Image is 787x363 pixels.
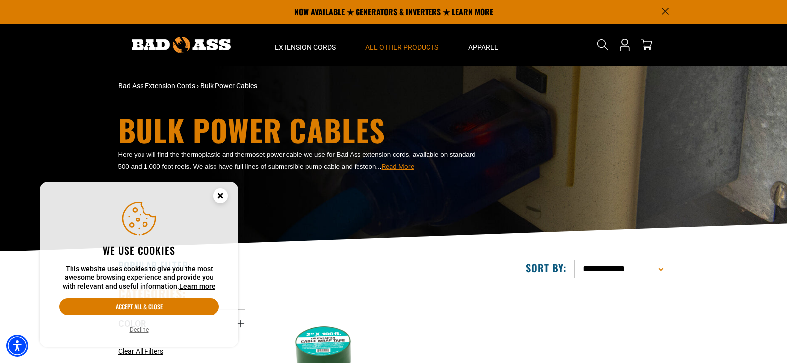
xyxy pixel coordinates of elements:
span: Bulk Power Cables [200,82,257,90]
a: Bad Ass Extension Cords [118,82,195,90]
span: Extension Cords [275,43,336,52]
summary: All Other Products [351,24,453,66]
a: Clear All Filters [118,346,167,357]
h1: Bulk Power Cables [118,115,481,145]
nav: breadcrumbs [118,81,481,91]
a: Learn more [179,282,215,290]
button: Accept all & close [59,298,219,315]
button: Decline [127,325,152,335]
summary: Search [595,37,611,53]
span: Apparel [468,43,498,52]
span: Clear All Filters [118,347,163,355]
div: Accessibility Menu [6,335,28,357]
span: Here you will find the thermoplastic and thermoset power cable we use for Bad Ass extension cords... [118,151,476,170]
p: This website uses cookies to give you the most awesome browsing experience and provide you with r... [59,265,219,291]
span: All Other Products [365,43,438,52]
img: Bad Ass Extension Cords [132,37,231,53]
summary: Apparel [453,24,513,66]
summary: Extension Cords [260,24,351,66]
label: Sort by: [526,261,567,274]
span: Read More [382,163,414,170]
span: › [197,82,199,90]
aside: Cookie Consent [40,182,238,348]
h2: We use cookies [59,244,219,257]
